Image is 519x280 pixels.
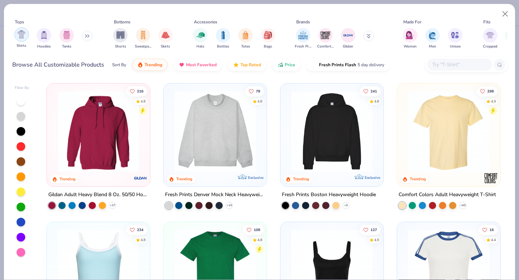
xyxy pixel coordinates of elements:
span: + 37 [110,203,115,208]
div: Filter By [15,85,29,91]
div: filter for Tanks [59,28,74,49]
button: filter button [238,28,253,49]
span: 234 [137,228,144,231]
span: Cropped [483,44,497,49]
button: Like [476,86,497,96]
div: filter for Sweatpants [135,28,151,49]
button: filter button [261,28,275,49]
img: Sweatpants Image [139,31,147,39]
span: Men [429,44,436,49]
button: filter button [483,28,497,49]
img: Comfort Colors Image [320,30,331,41]
div: filter for Unisex [448,28,462,49]
div: filter for Shirts [14,27,29,49]
button: Top Rated [228,59,266,71]
span: Hats [196,44,204,49]
span: Totes [241,44,250,49]
span: Shorts [115,44,126,49]
button: Like [360,86,381,96]
span: Bottles [217,44,229,49]
div: 4.8 [257,237,262,243]
img: most_fav.gif [179,62,185,68]
span: Shirts [17,43,26,49]
img: Gildan Image [343,30,354,41]
span: 108 [254,228,260,231]
div: Comfort Colors Adult Heavyweight T-Shirt [399,190,496,199]
span: Exclusive [365,175,380,180]
button: Like [243,225,264,235]
div: filter for Comfort Colors [317,28,334,49]
div: Gildan Adult Heavy Blend 8 Oz. 50/50 Hooded Sweatshirt [48,190,148,199]
div: Sort By [112,62,126,68]
span: Sweatpants [135,44,151,49]
img: Skirts Image [161,31,170,39]
span: 78 [256,89,260,93]
span: Hoodies [37,44,51,49]
div: 4.9 [491,99,496,104]
img: trending.gif [137,62,143,68]
input: Try "T-Shirt" [431,60,487,69]
img: Comfort Colors logo [483,171,498,185]
span: Gildan [343,44,353,49]
span: 298 [487,89,494,93]
button: Like [479,225,497,235]
button: filter button [295,28,311,49]
button: filter button [158,28,173,49]
button: filter button [193,28,208,49]
button: filter button [113,28,128,49]
span: + 60 [460,203,465,208]
button: Like [360,225,381,235]
div: Fresh Prints Denver Mock Neck Heavyweight Sweatshirt [165,190,265,199]
div: filter for Cropped [483,28,497,49]
img: Totes Image [241,31,249,39]
img: Shorts Image [116,31,125,39]
div: Browse All Customizable Products [12,60,104,69]
div: Made For [403,19,421,25]
div: filter for Bags [261,28,275,49]
button: filter button [59,28,74,49]
span: 241 [371,89,377,93]
div: filter for Hoodies [37,28,51,49]
button: filter button [317,28,334,49]
button: Like [245,86,264,96]
div: filter for Men [425,28,440,49]
button: Like [127,86,147,96]
button: Like [127,225,147,235]
div: filter for Shorts [113,28,128,49]
div: Fresh Prints Boston Heavyweight Hoodie [282,190,376,199]
img: Shirts Image [17,30,26,39]
button: Most Favorited [173,59,222,71]
img: a90f7c54-8796-4cb2-9d6e-4e9644cfe0fe [259,91,348,172]
div: filter for Skirts [158,28,173,49]
button: filter button [448,28,462,49]
span: Most Favorited [186,62,217,68]
img: 01756b78-01f6-4cc6-8d8a-3c30c1a0c8ac [54,91,143,172]
span: Tanks [62,44,71,49]
img: Bags Image [264,31,272,39]
span: 5 day delivery [358,61,384,69]
img: 029b8af0-80e6-406f-9fdc-fdf898547912 [404,91,493,172]
span: Comfort Colors [317,44,334,49]
div: 4.9 [374,237,379,243]
img: f5d85501-0dbb-4ee4-b115-c08fa3845d83 [171,91,259,172]
div: 4.8 [141,99,146,104]
img: d4a37e75-5f2b-4aef-9a6e-23330c63bbc0 [376,91,465,172]
img: flash.gif [312,62,318,68]
span: + 9 [344,203,348,208]
img: Women Image [406,31,414,39]
img: Unisex Image [451,31,459,39]
button: filter button [341,28,355,49]
img: Fresh Prints Image [298,30,309,41]
button: Price [272,59,301,71]
img: Gildan logo [133,171,148,185]
div: filter for Fresh Prints [295,28,311,49]
button: filter button [403,28,417,49]
img: 91acfc32-fd48-4d6b-bdad-a4c1a30ac3fc [288,91,376,172]
button: filter button [135,28,151,49]
button: filter button [14,28,29,49]
img: TopRated.gif [233,62,239,68]
div: 4.4 [491,237,496,243]
div: filter for Totes [238,28,253,49]
button: Trending [132,59,168,71]
div: Fits [483,19,491,25]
